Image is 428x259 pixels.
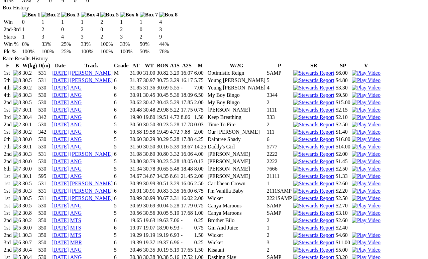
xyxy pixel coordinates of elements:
[293,188,334,194] img: Stewards Report
[194,99,207,106] td: 2.00
[61,48,80,55] td: 25%
[156,84,169,91] td: 30.69
[352,232,381,238] img: Play Video
[70,92,82,98] a: ANG
[70,217,81,223] a: MTS
[207,92,266,99] td: My Boy Bingo
[100,12,119,18] img: Box 5
[70,100,82,105] a: ANG
[352,107,381,113] img: Play Video
[352,114,381,120] img: Play Video
[70,232,81,238] a: MTS
[3,77,12,84] td: 5th
[51,232,69,238] a: [DATE]
[51,62,69,69] th: Date
[194,77,207,84] td: 5.75
[352,240,381,246] img: Play Video
[70,173,82,179] a: ANG
[352,70,381,76] img: Play Video
[143,84,155,91] td: 31.36
[143,70,155,76] td: 31.00
[41,26,60,33] td: 2
[13,247,21,253] img: 8
[352,158,381,165] img: Play Video
[13,232,21,238] img: 1
[81,48,100,55] td: 100%
[70,70,113,76] a: [PERSON_NAME]
[70,129,82,135] a: ANG
[70,181,113,186] a: [PERSON_NAME]
[120,41,139,48] td: 33%
[170,92,180,99] td: 5.36
[159,19,178,25] td: 4
[293,77,334,83] img: Stewards Report
[352,240,381,245] a: View replay
[293,92,334,98] img: Stewards Report
[61,34,80,40] td: 4
[51,217,69,223] a: [DATE]
[129,84,142,91] td: 31.85
[13,92,21,98] img: 8
[156,92,169,99] td: 30.45
[352,210,381,216] img: Play Video
[156,77,169,84] td: 30.75
[100,48,119,55] td: 100%
[293,129,334,135] img: Stewards Report
[194,70,207,76] td: 6.00
[3,70,12,76] td: 1st
[293,247,334,253] img: Stewards Report
[114,99,129,106] td: 6
[120,48,139,55] td: 100%
[335,70,351,76] td: $6.00
[335,92,351,99] td: $9.50
[114,70,129,76] td: M
[120,19,139,25] td: 1
[352,77,381,83] img: Play Video
[293,107,334,113] img: Stewards Report
[352,144,381,149] a: View replay
[51,240,69,245] a: [DATE]
[352,203,381,208] a: View replay
[13,217,21,223] img: 6
[22,12,40,18] img: Box 1
[181,92,193,99] td: 18.09
[181,70,193,76] td: 16.07
[81,34,100,40] td: 3
[352,203,381,209] img: Play Video
[352,77,381,83] a: View replay
[266,62,293,69] th: P
[170,70,180,76] td: 3.29
[22,26,41,33] td: 1
[61,26,80,33] td: 0
[61,12,80,18] img: Box 3
[61,41,80,48] td: 25%
[139,19,158,25] td: 1
[293,210,334,216] img: Stewards Report
[13,195,21,201] img: 8
[41,34,60,40] td: 3
[352,188,381,194] a: View replay
[13,100,21,106] img: 8
[293,100,334,106] img: Stewards Report
[352,136,381,142] a: View replay
[13,240,21,246] img: 6
[352,166,381,172] img: Play Video
[13,107,21,113] img: 7
[51,247,69,253] a: [DATE]
[120,12,138,18] img: Box 6
[100,19,119,25] td: 2
[70,77,113,83] a: [PERSON_NAME]
[3,56,425,62] div: Race Results History
[70,166,82,172] a: ANG
[266,77,293,84] td: 5
[70,247,82,253] a: ANG
[266,84,293,91] td: 4
[293,195,334,201] img: Stewards Report
[114,77,129,84] td: 6
[352,129,381,135] img: Play Video
[335,84,351,91] td: $3.30
[129,70,142,76] td: 31.00
[3,107,12,113] td: 1st
[352,173,381,179] img: Play Video
[143,92,155,99] td: 30.45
